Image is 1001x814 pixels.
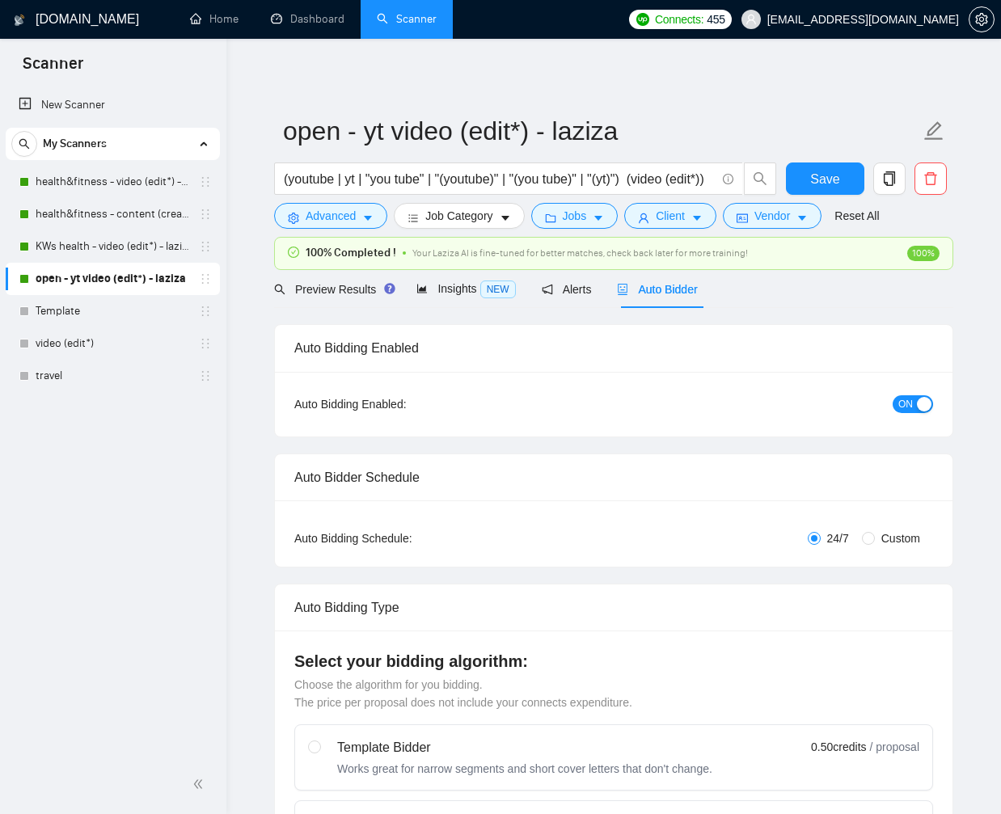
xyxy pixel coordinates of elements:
span: 0.50 credits [811,738,866,756]
span: copy [874,171,905,186]
span: search [274,284,285,295]
span: info-circle [723,174,733,184]
button: search [11,131,37,157]
span: search [12,138,36,150]
span: Advanced [306,207,356,225]
div: Auto Bidding Schedule: [294,529,507,547]
div: Auto Bidding Enabled: [294,395,507,413]
span: Insights [416,282,515,295]
a: New Scanner [19,89,207,121]
li: My Scanners [6,128,220,392]
span: caret-down [691,212,703,224]
span: folder [545,212,556,224]
button: barsJob Categorycaret-down [394,203,524,229]
a: health&fitness - video (edit*) - laziza [36,166,189,198]
span: holder [199,208,212,221]
span: Choose the algorithm for you bidding. The price per proposal does not include your connects expen... [294,678,632,709]
div: Auto Bidding Enabled [294,325,933,371]
span: caret-down [362,212,374,224]
button: idcardVendorcaret-down [723,203,821,229]
a: open - yt video (edit*) - laziza [36,263,189,295]
button: userClientcaret-down [624,203,716,229]
span: notification [542,284,553,295]
div: Works great for narrow segments and short cover letters that don't change. [337,761,712,777]
span: holder [199,240,212,253]
a: setting [969,13,995,26]
span: check-circle [288,247,299,258]
span: 100% [907,246,940,261]
span: 455 [707,11,724,28]
input: Search Freelance Jobs... [284,169,716,189]
span: Alerts [542,283,592,296]
a: searchScanner [377,12,437,26]
a: homeHome [190,12,239,26]
span: 100% Completed ! [306,244,396,262]
button: folderJobscaret-down [531,203,619,229]
a: video (edit*) [36,327,189,360]
span: Scanner [10,52,96,86]
span: Jobs [563,207,587,225]
span: Connects: [655,11,703,28]
h4: Select your bidding algorithm: [294,650,933,673]
span: holder [199,305,212,318]
div: Tooltip anchor [382,281,397,296]
li: New Scanner [6,89,220,121]
span: idcard [737,212,748,224]
span: 24/7 [821,529,855,547]
span: caret-down [796,212,808,224]
div: Auto Bidder Schedule [294,454,933,500]
span: area-chart [416,283,428,294]
span: Job Category [425,207,492,225]
a: dashboardDashboard [271,12,344,26]
span: holder [199,175,212,188]
span: search [745,171,775,186]
div: Template Bidder [337,738,712,757]
span: holder [199,337,212,350]
iframe: Intercom live chat [946,759,985,798]
a: travel [36,360,189,392]
span: NEW [480,280,516,298]
span: holder [199,272,212,285]
span: setting [288,212,299,224]
img: upwork-logo.png [636,13,649,26]
img: logo [14,7,25,33]
a: health&fitness - content (creat*) - laziza [36,198,189,230]
span: Custom [875,529,927,547]
span: / proposal [870,739,919,755]
button: settingAdvancedcaret-down [274,203,387,229]
a: Template [36,295,189,327]
a: Reset All [834,207,879,225]
span: Auto Bidder [617,283,697,296]
span: Vendor [754,207,790,225]
span: user [745,14,757,25]
span: bars [408,212,419,224]
input: Scanner name... [283,111,920,151]
div: Auto Bidding Type [294,584,933,631]
button: Save [786,162,864,195]
span: My Scanners [43,128,107,160]
span: Preview Results [274,283,391,296]
button: delete [914,162,947,195]
span: double-left [192,776,209,792]
a: KWs health - video (edit*) - laziza [36,230,189,263]
span: caret-down [500,212,511,224]
span: Save [810,169,839,189]
span: caret-down [593,212,604,224]
span: Client [656,207,685,225]
button: setting [969,6,995,32]
span: robot [617,284,628,295]
button: search [744,162,776,195]
span: ON [898,395,913,413]
span: delete [915,171,946,186]
button: copy [873,162,906,195]
span: Your Laziza AI is fine-tuned for better matches, check back later for more training! [412,247,748,259]
span: holder [199,369,212,382]
span: setting [969,13,994,26]
span: user [638,212,649,224]
span: edit [923,120,944,141]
